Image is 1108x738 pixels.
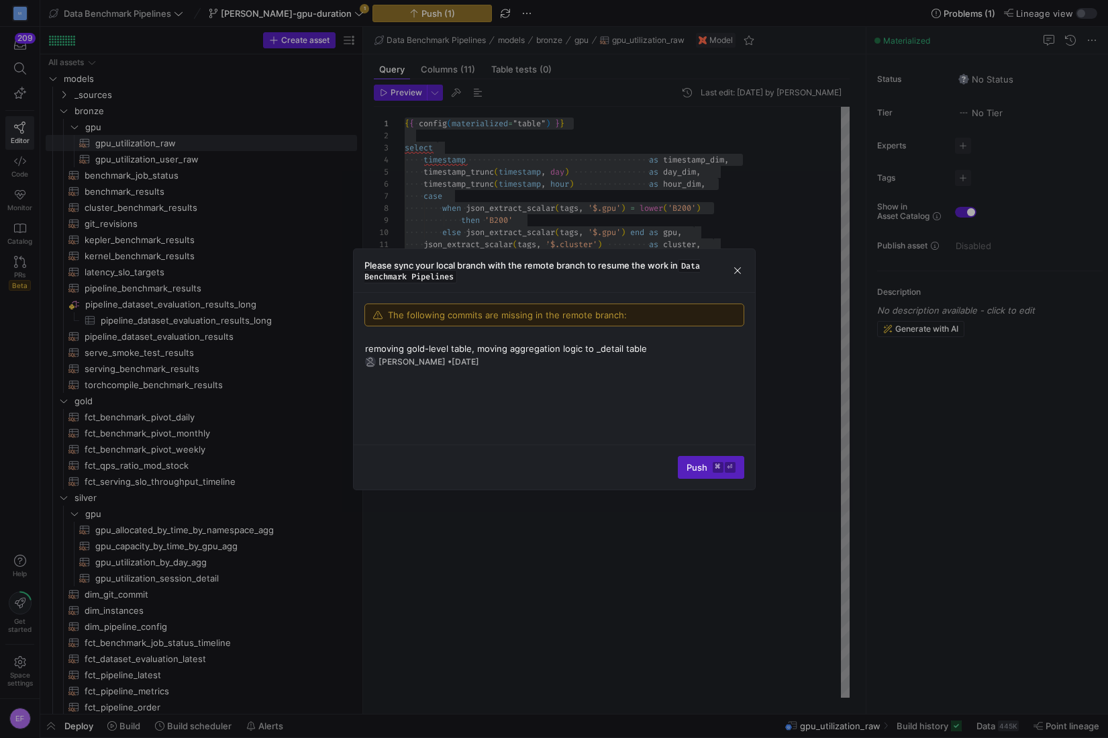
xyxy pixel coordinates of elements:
[364,260,731,281] h3: Please sync your local branch with the remote branch to resume the work in
[452,357,479,367] span: [DATE]
[364,259,700,283] span: Data Benchmark Pipelines
[678,456,744,479] button: Push⌘⏎
[713,462,723,473] kbd: ⌘
[388,310,627,320] span: The following commits are missing in the remote branch:
[354,337,755,373] button: removing gold-level table, moving aggregation logic to _detail table[PERSON_NAME] •[DATE]
[725,462,736,473] kbd: ⏎
[379,357,479,367] div: [PERSON_NAME] •
[687,462,736,473] span: Push
[365,343,744,354] div: removing gold-level table, moving aggregation logic to _detail table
